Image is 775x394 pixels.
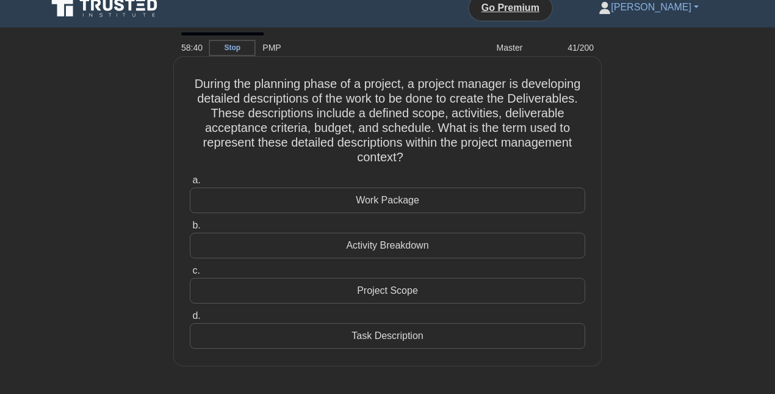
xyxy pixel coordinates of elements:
[190,188,585,213] div: Work Package
[530,35,601,60] div: 41/200
[190,278,585,304] div: Project Scope
[423,35,530,60] div: Master
[192,310,200,321] span: d.
[174,35,209,60] div: 58:40
[209,40,255,56] a: Stop
[192,265,200,275] span: c.
[190,233,585,258] div: Activity Breakdown
[255,35,423,60] div: PMP
[189,76,586,166] h5: During the planning phase of a project, a project manager is developing detailed descriptions of ...
[190,323,585,349] div: Task Description
[192,220,200,230] span: b.
[192,175,200,185] span: a.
